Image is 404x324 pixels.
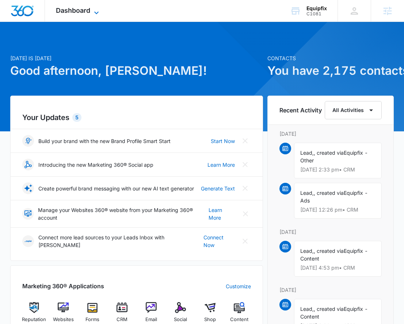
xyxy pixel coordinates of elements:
[300,248,314,254] span: Lead,
[38,185,194,192] p: Create powerful brand messaging with our new AI text generator
[325,101,382,119] button: All Activities
[300,207,376,212] p: [DATE] 12:26 pm • CRM
[300,190,314,196] span: Lead,
[300,167,376,172] p: [DATE] 2:33 pm • CRM
[279,286,382,294] p: [DATE]
[211,137,235,145] a: Start Now
[239,159,251,170] button: Close
[267,62,394,80] h1: You have 2,175 contacts
[306,5,327,11] div: account name
[239,135,251,147] button: Close
[145,316,157,323] span: Email
[53,316,74,323] span: Websites
[201,185,235,192] a: Generate Text
[203,234,235,249] a: Connect Now
[314,248,344,254] span: , created via
[230,316,248,323] span: Content
[240,235,251,247] button: Close
[22,316,46,323] span: Reputation
[300,150,314,156] span: Lead,
[239,182,251,194] button: Close
[22,112,251,123] h2: Your Updates
[85,316,99,323] span: Forms
[56,7,90,14] span: Dashboard
[207,161,235,169] a: Learn More
[314,306,344,312] span: , created via
[72,113,81,122] div: 5
[38,206,209,221] p: Manage your Websites 360® website from your Marketing 360® account
[279,130,382,138] p: [DATE]
[10,62,263,80] h1: Good afternoon, [PERSON_NAME]!
[267,54,394,62] p: Contacts
[279,228,382,236] p: [DATE]
[226,282,251,290] a: Customize
[209,206,235,221] a: Learn More
[174,316,187,323] span: Social
[279,106,322,115] h6: Recent Activity
[240,208,251,220] button: Close
[38,137,171,145] p: Build your brand with the new Brand Profile Smart Start
[10,54,263,62] p: [DATE] is [DATE]
[38,234,203,249] p: Connect more lead sources to your Leads Inbox with [PERSON_NAME]
[38,161,153,169] p: Introducing the new Marketing 360® Social app
[300,265,376,270] p: [DATE] 4:53 pm • CRM
[22,282,104,290] h2: Marketing 360® Applications
[300,306,314,312] span: Lead,
[314,150,344,156] span: , created via
[306,11,327,16] div: account id
[117,316,127,323] span: CRM
[204,316,216,323] span: Shop
[314,190,344,196] span: , created via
